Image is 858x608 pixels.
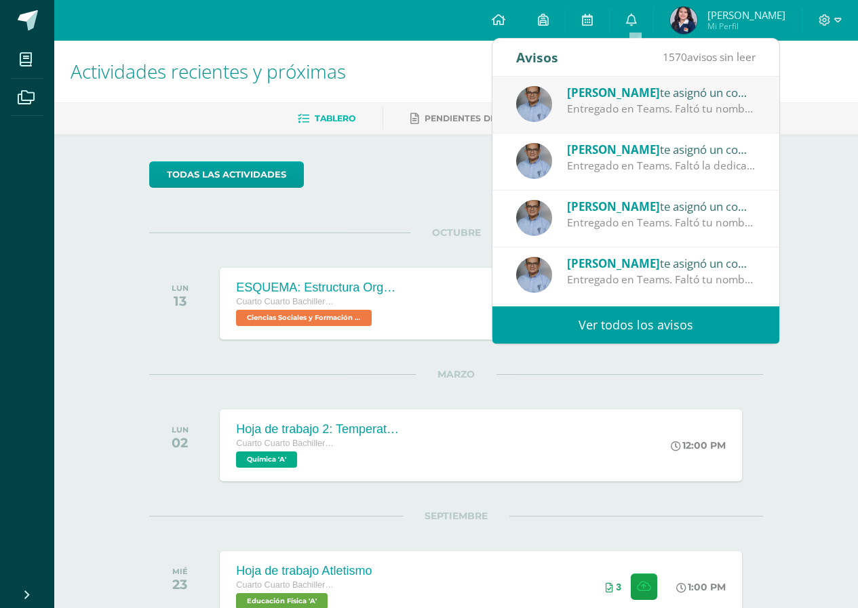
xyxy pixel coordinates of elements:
[315,113,355,123] span: Tablero
[403,510,509,522] span: SEPTIEMBRE
[149,161,304,188] a: todas las Actividades
[425,113,541,123] span: Pendientes de entrega
[567,158,756,174] div: Entregado en Teams. Faltó la dedicatoria después del título. Faltó tu nombre como autora al final...
[663,49,687,64] span: 1570
[567,140,756,158] div: te asignó un comentario en 'Relato corto corregido' para 'Expresión Artística'
[567,272,756,287] div: Entregado en Teams. Faltó tu nombre como autora al final del relato corto.
[172,567,188,576] div: MIÉ
[298,108,355,129] a: Tablero
[516,86,552,122] img: c0a26e2fe6bfcdf9029544cd5cc8fd3b.png
[516,39,558,76] div: Avisos
[416,368,496,380] span: MARZO
[172,283,189,293] div: LUN
[671,439,726,451] div: 12:00 PM
[236,564,372,578] div: Hoja de trabajo Atletismo
[172,576,188,592] div: 23
[663,49,756,64] span: avisos sin leer
[676,581,726,593] div: 1:00 PM
[172,293,189,309] div: 13
[236,580,338,590] span: Cuarto Cuarto Bachillerato en Ciencias y Letras con Orientación en Computación
[172,434,189,451] div: 02
[516,257,552,293] img: c0a26e2fe6bfcdf9029544cd5cc8fd3b.png
[567,215,756,230] div: Entregado en Teams. Faltó tu nombre como autora al final del relato corto.
[606,582,621,592] div: Archivos entregados
[172,425,189,434] div: LUN
[236,310,372,326] span: Ciencias Sociales y Formación Ciudadana 4 'A'
[567,254,756,272] div: te asignó un comentario en 'Relato corto transcrito en Word' para 'Expresión Artística'
[410,226,503,239] span: OCTUBRE
[707,8,785,22] span: [PERSON_NAME]
[236,439,338,448] span: Cuarto Cuarto Bachillerato en Ciencias y Letras con Orientación en Computación
[707,20,785,32] span: Mi Perfil
[567,85,660,100] span: [PERSON_NAME]
[567,199,660,214] span: [PERSON_NAME]
[71,58,346,84] span: Actividades recientes y próximas
[410,108,541,129] a: Pendientes de entrega
[567,197,756,215] div: te asignó un comentario en 'Relato corto transcrito en Word' para 'Expresión Artística'
[492,306,779,344] a: Ver todos los avisos
[236,422,399,437] div: Hoja de trabajo 2: Temperatura
[567,256,660,271] span: [PERSON_NAME]
[236,297,338,306] span: Cuarto Cuarto Bachillerato en Ciencias y Letras con Orientación en Computación
[516,143,552,179] img: c0a26e2fe6bfcdf9029544cd5cc8fd3b.png
[236,281,399,295] div: ESQUEMA: Estructura Organizacional del Estado.
[567,101,756,117] div: Entregado en Teams. Faltó tu nombre como autora al final del relato corto. Sangría: Cada párrafo ...
[516,200,552,236] img: c0a26e2fe6bfcdf9029544cd5cc8fd3b.png
[236,451,297,468] span: Química 'A'
[670,7,697,34] img: f73f293e994302f9016ea2d7664fea16.png
[616,582,621,592] span: 3
[567,142,660,157] span: [PERSON_NAME]
[567,83,756,101] div: te asignó un comentario en 'Relato corto transcrito en Word' para 'Expresión Artística'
